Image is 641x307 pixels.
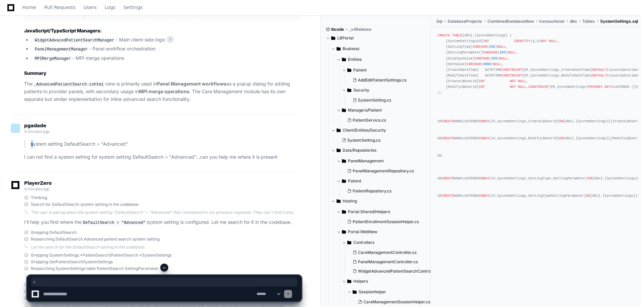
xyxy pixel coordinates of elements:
[345,186,427,196] button: PatientRepository.cs
[345,217,433,226] button: PatientEnrollmentSessionHelper.cs
[343,148,376,153] span: Data/Repositories
[337,206,437,217] button: Portal.Shared/Helpers
[31,195,47,200] span: Thinking
[559,119,563,123] span: ON
[337,197,341,205] svg: Directory
[499,56,508,60] span: NULL
[438,33,634,199] div: [dbo].[SystemSettings] ( [SystemSettingsId] ( , ) , [SettingType] ( ) , [SettingParameter] ( ) , ...
[24,218,301,226] p: I'll help you find where the system setting is configured. Let me search for it in the codebase.
[348,158,384,164] span: PanelManagement
[342,177,346,185] svg: Directory
[349,27,371,32] span: _v4Release
[514,39,530,43] span: IDENTITY
[326,33,426,43] button: LBPortal
[508,50,516,54] span: NULL
[342,208,346,216] svg: Directory
[24,123,46,128] span: pgadade
[345,166,427,176] button: PanelManagementRepository.cs
[139,89,189,94] strong: MPI merge operations
[489,45,495,49] span: 255
[483,39,489,43] span: INT
[339,136,427,145] button: SystemSetting.cs
[588,176,592,180] span: ON
[358,259,418,265] span: PanelManagementController.cs
[600,19,638,24] span: SystemSettings.sql
[442,136,454,140] span: CREATE
[479,136,489,140] span: INDEX
[337,45,341,53] svg: Directory
[31,54,301,62] li: - MPI merge operations
[475,56,489,60] span: VARCHAR
[493,62,501,66] span: NULL
[337,226,437,237] button: Portal.WebNew
[31,45,301,53] li: - Panel workflow orchestration
[342,55,346,63] svg: Directory
[31,36,301,44] li: - Main client-side logic
[528,85,549,89] span: CONSTRAINT
[537,39,539,43] span: 1
[510,79,516,83] span: NOT
[337,176,431,186] button: Patient
[331,125,431,136] button: Client/Entities/Security
[84,5,97,9] span: Users
[31,140,301,148] p: system setting DefaultSearch = "Advanced"
[331,196,431,206] button: Hosting
[348,209,390,214] span: Portal.Shared/Helpers
[479,194,489,198] span: INDEX
[549,39,557,43] span: NULL
[337,126,341,134] svg: Directory
[479,176,489,180] span: INDEX
[337,146,341,154] svg: Directory
[31,202,139,207] span: Search for DefaultSearch system setting in the codebase
[479,85,485,89] span: INT
[31,230,77,235] span: Grepping DefaultSearch
[532,39,534,43] span: 1
[342,85,431,96] button: Security
[33,46,89,52] code: PanelManagementManager
[350,75,427,85] button: AddEditPatientSettings.cs
[342,65,431,75] button: Patient
[582,19,595,24] span: Tables
[342,106,346,114] svg: Directory
[123,5,143,9] span: Settings
[353,67,367,73] span: Patient
[347,239,351,247] svg: Directory
[348,229,377,235] span: Portal.WebNew
[442,176,454,180] span: CREATE
[31,237,160,242] span: Researching DefaultSearch Advanced patient search system setting
[501,68,522,72] span: CONSTRAINT
[24,129,50,134] span: 4 minutes ago
[483,50,497,54] span: VARCHAR
[353,88,369,93] span: Security
[331,145,431,156] button: Data/Repositories
[559,136,563,140] span: ON
[510,85,516,89] span: NOT
[570,19,577,24] span: dbo
[448,19,482,24] span: DatabaseProjects
[105,5,115,9] span: Logs
[353,168,414,174] span: PanelManagementRepository.cs
[347,66,351,74] svg: Directory
[24,28,102,33] strong: JavaScript/TypeScript Managers:
[350,248,442,257] button: CareManagementController.cs
[588,85,611,89] span: PRIMARY KEY
[347,138,380,143] span: SystemSetting.cs
[442,119,454,123] span: CREATE
[586,194,590,198] span: ON
[348,57,362,62] span: Entities
[353,240,374,245] span: Controllers
[167,36,174,43] span: 7
[348,178,361,184] span: Patient
[343,46,359,51] span: Business
[337,35,354,41] span: LBPortal
[479,79,485,83] span: INT
[592,68,607,72] span: DEFAULT
[491,56,497,60] span: 255
[353,188,391,194] span: PatientRepository.cs
[541,39,547,43] span: NOT
[348,108,382,113] span: Managers/Patient
[350,96,427,105] button: SystemSetting.cs
[345,116,427,125] button: PatientService.cs
[539,19,564,24] span: transactional
[483,62,491,66] span: 4096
